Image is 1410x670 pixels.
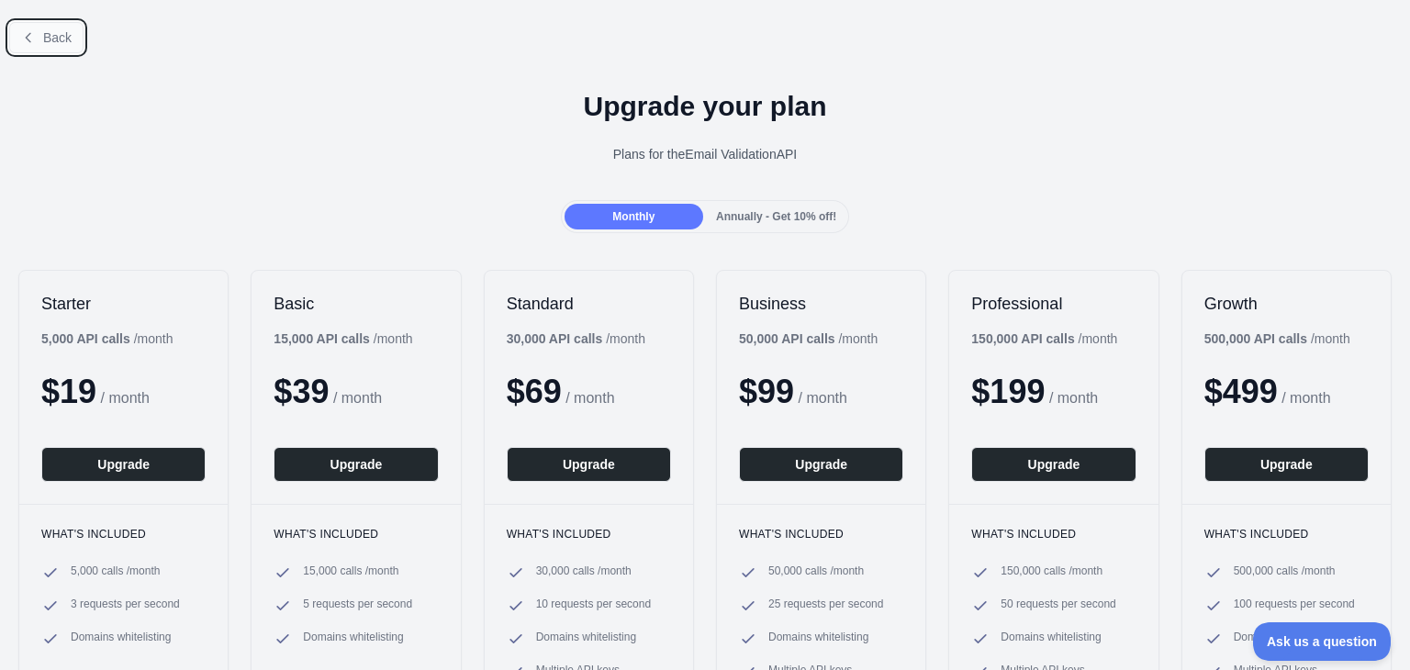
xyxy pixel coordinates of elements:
b: 150,000 API calls [971,331,1074,346]
h2: Business [739,293,903,315]
b: 30,000 API calls [507,331,603,346]
div: / month [971,329,1117,348]
b: 500,000 API calls [1204,331,1307,346]
b: 50,000 API calls [739,331,835,346]
iframe: Toggle Customer Support [1253,622,1392,661]
span: $ 499 [1204,373,1278,410]
span: $ 199 [971,373,1045,410]
span: $ 69 [507,373,562,410]
h2: Standard [507,293,671,315]
span: $ 99 [739,373,794,410]
h2: Growth [1204,293,1369,315]
div: / month [1204,329,1350,348]
div: / month [507,329,645,348]
h2: Professional [971,293,1136,315]
div: / month [739,329,878,348]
